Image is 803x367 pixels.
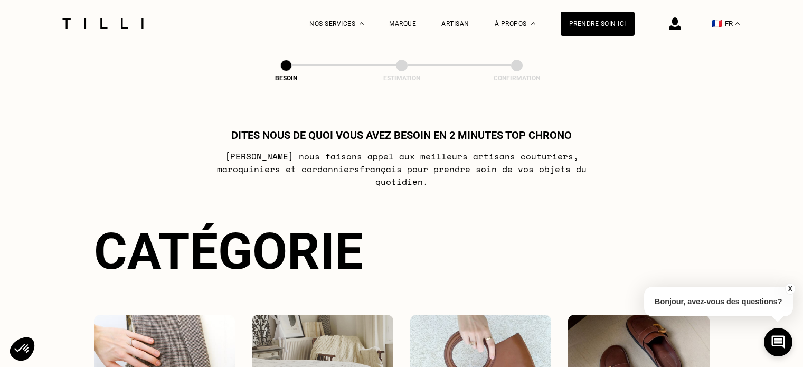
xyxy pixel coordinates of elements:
[59,18,147,29] img: Logo du service de couturière Tilli
[735,22,740,25] img: menu déroulant
[785,283,795,295] button: X
[94,222,710,281] div: Catégorie
[349,74,455,82] div: Estimation
[712,18,722,29] span: 🇫🇷
[233,74,339,82] div: Besoin
[360,22,364,25] img: Menu déroulant
[531,22,535,25] img: Menu déroulant à propos
[669,17,681,30] img: icône connexion
[644,287,793,316] p: Bonjour, avez-vous des questions?
[441,20,469,27] a: Artisan
[464,74,570,82] div: Confirmation
[231,129,572,142] h1: Dites nous de quoi vous avez besoin en 2 minutes top chrono
[561,12,635,36] a: Prendre soin ici
[192,150,611,188] p: [PERSON_NAME] nous faisons appel aux meilleurs artisans couturiers , maroquiniers et cordonniers ...
[389,20,416,27] a: Marque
